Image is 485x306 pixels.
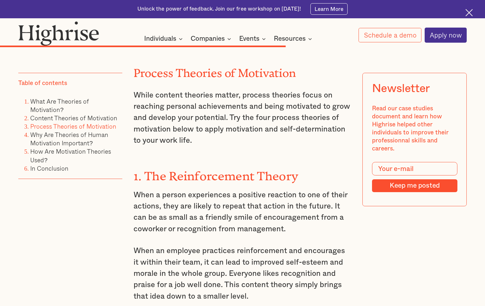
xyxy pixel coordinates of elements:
div: Resources [274,35,314,43]
div: Individuals [144,35,185,43]
input: Your e-mail [372,162,457,175]
div: Newsletter [372,82,430,95]
div: Companies [191,35,225,43]
div: Read our case studies document and learn how Highrise helped other individuals to improve their p... [372,104,457,153]
div: Table of contents [18,79,67,87]
a: Why Are Theories of Human Motivation Important? [30,130,108,148]
img: Highrise logo [18,21,100,46]
p: When a person experiences a positive reaction to one of their actions, they are likely to repeat ... [134,190,351,235]
a: How Are Motivation Theories Used? [30,147,111,164]
a: Content Theories of Motivation [30,113,117,123]
img: Cross icon [465,9,473,16]
div: Resources [274,35,306,43]
h2: Process Theories of Motivation [134,64,351,77]
div: Individuals [144,35,176,43]
div: Unlock the power of feedback. Join our free workshop on [DATE]! [137,5,301,13]
div: Companies [191,35,233,43]
p: While content theories matter, process theories focus on reaching personal achievements and being... [134,90,351,147]
div: Events [239,35,268,43]
a: Schedule a demo [359,28,421,43]
a: Process Theories of Motivation [30,122,116,131]
a: In Conclusion [30,163,68,173]
a: What Are Theories of Motivation? [30,96,89,114]
input: Keep me posted [372,179,457,192]
form: Modal Form [372,162,457,192]
a: Apply now [425,28,467,42]
strong: 1. The Reinforcement Theory [134,169,298,177]
div: Events [239,35,259,43]
p: When an employee practices reinforcement and encourages it within their team, it can lead to impr... [134,245,351,302]
a: Learn More [310,3,348,15]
